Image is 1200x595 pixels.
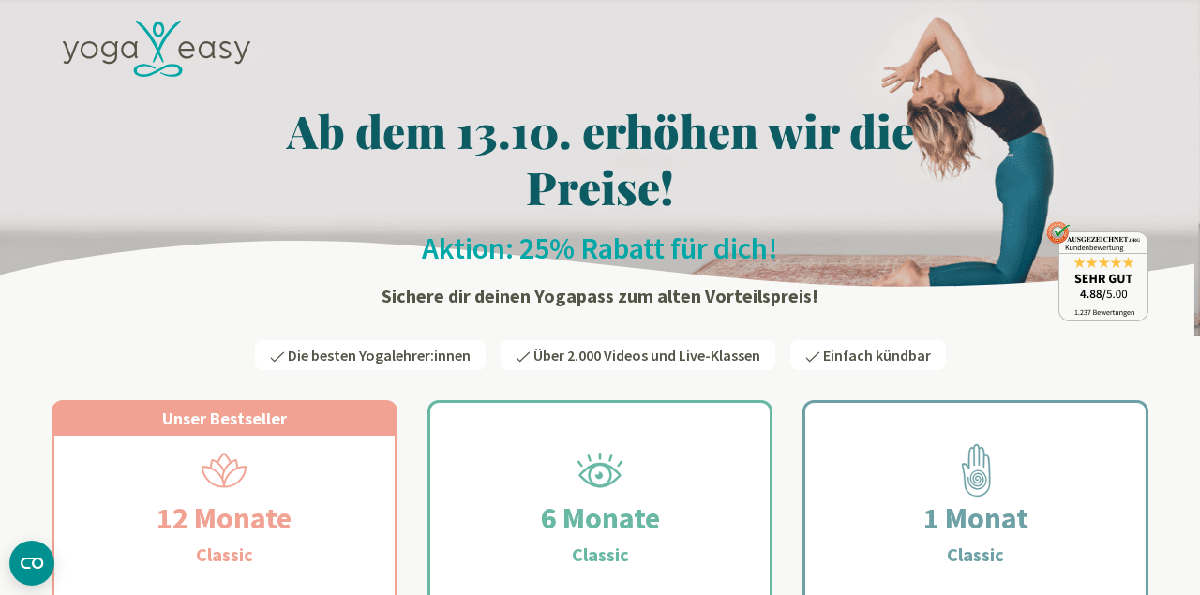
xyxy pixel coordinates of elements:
[1046,221,1148,321] img: ausgezeichnet_badge.png
[496,496,705,541] h2: 6 Monate
[112,496,337,541] h2: 12 Monate
[52,102,1148,215] h1: Ab dem 13.10. erhöhen wir die Preise!
[382,284,818,307] strong: Sichere dir deinen Yogapass zum alten Vorteilspreis!
[878,496,1073,541] h2: 1 Monat
[9,541,54,586] button: CMP-Widget öffnen
[196,541,253,569] h3: Classic
[288,346,471,364] span: Die besten Yogalehrer:innen
[533,346,760,364] span: Über 2.000 Videos und Live-Klassen
[823,346,931,364] span: Einfach kündbar
[947,541,1004,569] h3: Classic
[572,541,629,569] h3: Classic
[162,408,287,429] span: Unser Bestseller
[52,230,1148,267] h2: Aktion: 25% Rabatt für dich!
